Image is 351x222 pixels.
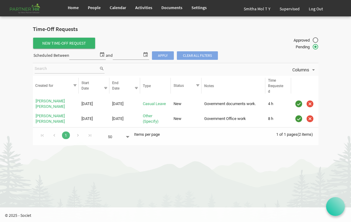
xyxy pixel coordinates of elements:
[79,112,109,125] td: 11/28/2025 column header Start Date
[86,131,94,139] div: Go to last page
[143,101,166,106] a: Casual Leave
[204,84,214,88] span: Notes
[294,99,303,108] img: approve.png
[143,114,159,124] a: Other (Specify)
[265,97,291,111] td: 4 h is template cell column header Time Requested
[33,112,79,125] td: Labanya Rekha Nayak is template cell column header Created for
[304,1,328,16] a: Log Out
[291,112,318,125] td: is template cell column header
[171,112,201,125] td: New column header Status
[191,5,207,10] span: Settings
[294,114,304,124] div: Approve Time-Off Request
[143,84,151,88] span: Type
[112,81,119,91] span: End Date
[36,114,65,124] a: [PERSON_NAME] [PERSON_NAME]
[68,5,79,10] span: Home
[35,64,99,73] input: Search
[62,131,70,139] a: Goto Page 1
[88,5,101,10] span: People
[33,38,95,49] span: New Time-Off Request
[275,1,304,16] a: Supervised
[109,112,140,125] td: 11/28/2025 column header End Date
[291,66,318,74] button: Columns
[298,132,313,137] span: (2 items)
[79,97,109,111] td: 11/29/2025 column header Start Date
[294,114,303,123] img: approve.png
[294,38,318,43] span: Approved
[140,97,171,111] td: Casual Leave is template cell column header Type
[305,114,315,123] img: cancel.png
[140,112,171,125] td: Other (Specify) is template cell column header Type
[171,97,201,111] td: New column header Status
[74,131,82,139] div: Go to next page
[291,97,318,111] td: is template cell column header
[276,132,298,137] span: 1 of 1 pages
[33,50,218,61] div: Scheduled Between and
[5,212,351,218] p: © 2025 - Societ
[36,99,65,109] a: [PERSON_NAME] [PERSON_NAME]
[239,1,275,16] a: Smitha Mol T Y
[305,114,315,124] div: Cancel Time-Off Request
[280,6,300,12] span: Supervised
[292,66,310,74] span: Columns
[34,63,106,76] div: Search
[135,5,152,10] span: Activities
[142,50,149,58] span: select
[38,131,46,139] div: Go to first page
[294,99,304,109] div: Approve Time-Off Request
[109,97,140,111] td: 11/29/2025 column header End Date
[201,112,265,125] td: Government Office work column header Notes
[50,131,58,139] div: Go to previous page
[161,5,182,10] span: Documents
[305,99,315,109] div: Cancel Time-Off Request
[33,97,79,111] td: Labanya Rekha Nayak is template cell column header Created for
[201,97,265,111] td: Government documents work. column header Notes
[152,51,174,60] span: Apply
[177,51,218,60] span: Clear all filters
[99,65,105,72] span: search
[98,50,106,58] span: select
[110,5,126,10] span: Calendar
[268,78,283,94] span: Time Requested
[81,81,89,91] span: Start Date
[33,26,318,32] h2: Time-Off Requests
[276,128,318,140] div: 1 of 1 pages (2 items)
[265,112,291,125] td: 8 h is template cell column header Time Requested
[174,84,184,88] span: Status
[35,84,53,88] span: Created for
[134,132,160,137] span: Items per page
[291,63,318,76] div: Columns
[305,99,315,108] img: cancel.png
